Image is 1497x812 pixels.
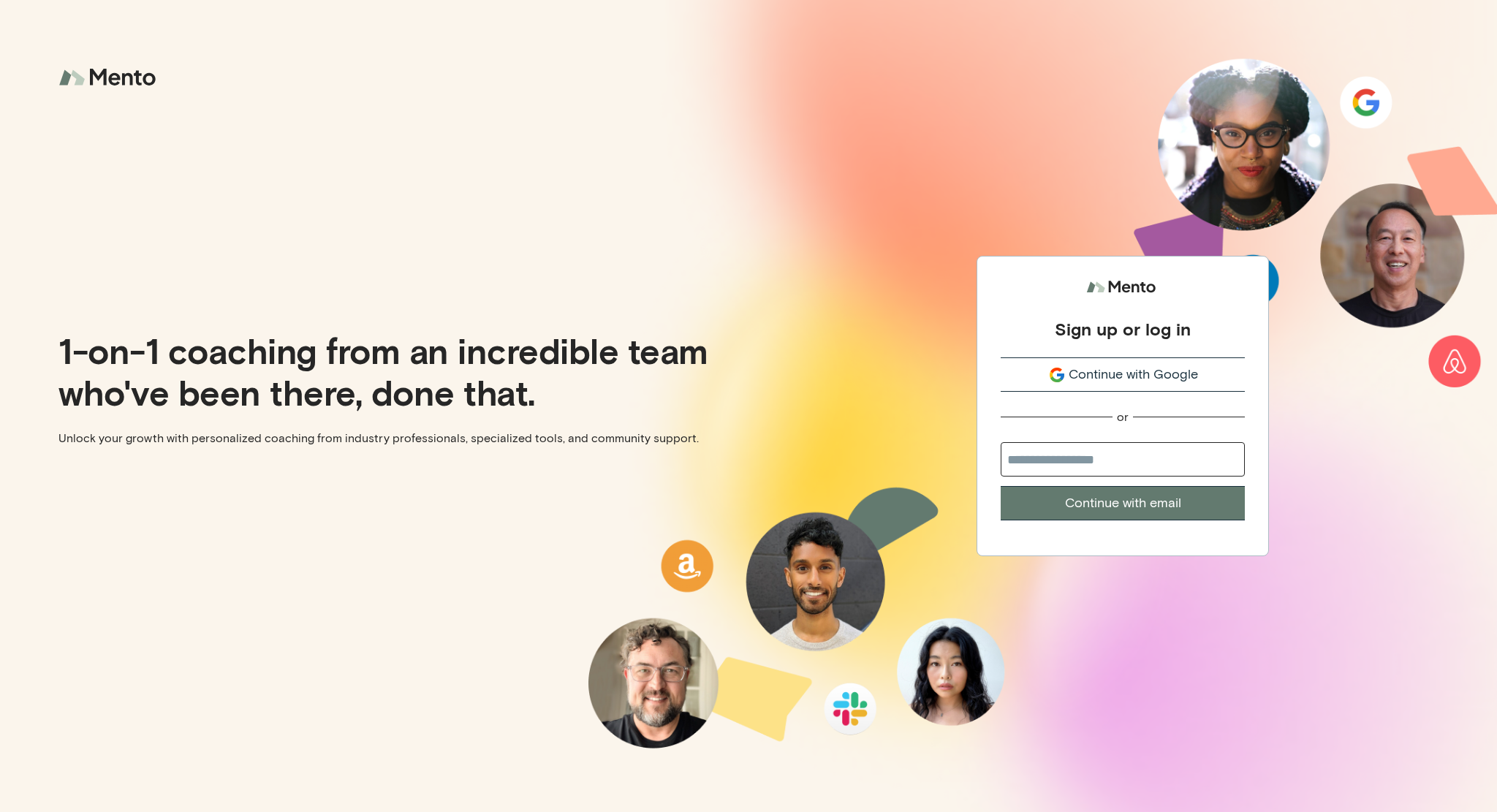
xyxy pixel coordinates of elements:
[58,58,161,97] img: logo
[1055,318,1191,340] div: Sign up or log in
[1069,365,1198,384] span: Continue with Google
[1086,274,1159,301] img: logo.svg
[58,430,737,447] p: Unlock your growth with personalized coaching from industry professionals, specialized tools, and...
[58,330,737,411] p: 1-on-1 coaching from an incredible team who've been there, done that.
[1001,357,1245,392] button: Continue with Google
[1001,486,1245,520] button: Continue with email
[1117,409,1129,425] div: or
